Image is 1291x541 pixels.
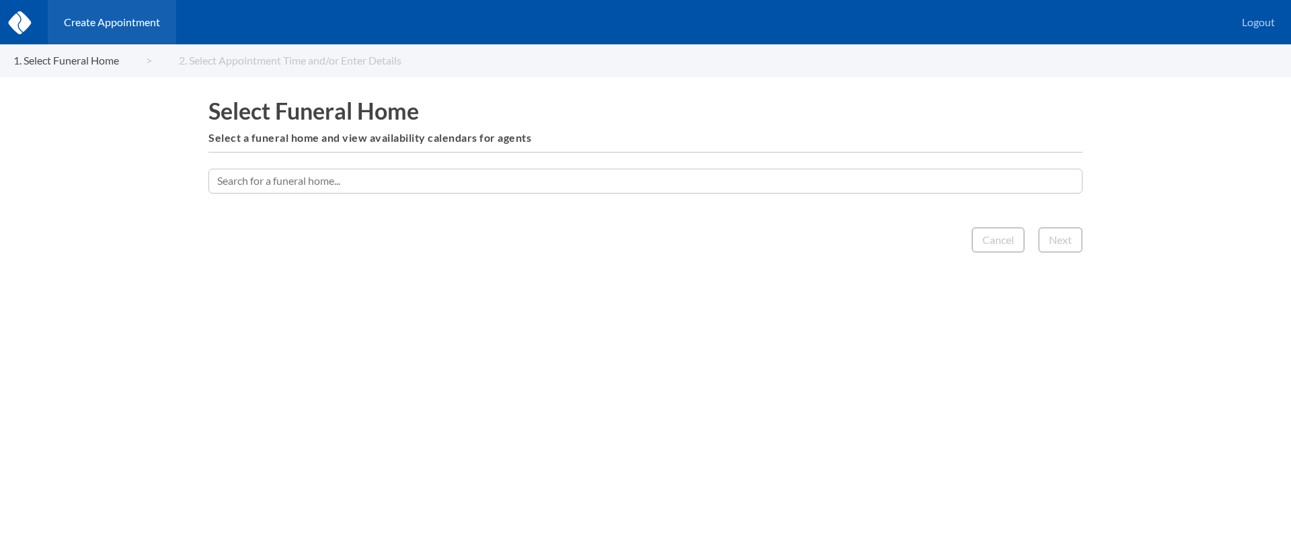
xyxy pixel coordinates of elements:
button: Next [1038,227,1083,253]
h6: Select a funeral home and view availability calendars for agents [208,132,1083,144]
button: Cancel [972,227,1025,253]
input: Search for a funeral home... [208,169,1083,193]
a: 1. Select Funeral Home [13,54,152,67]
h1: Select Funeral Home [208,97,1083,124]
